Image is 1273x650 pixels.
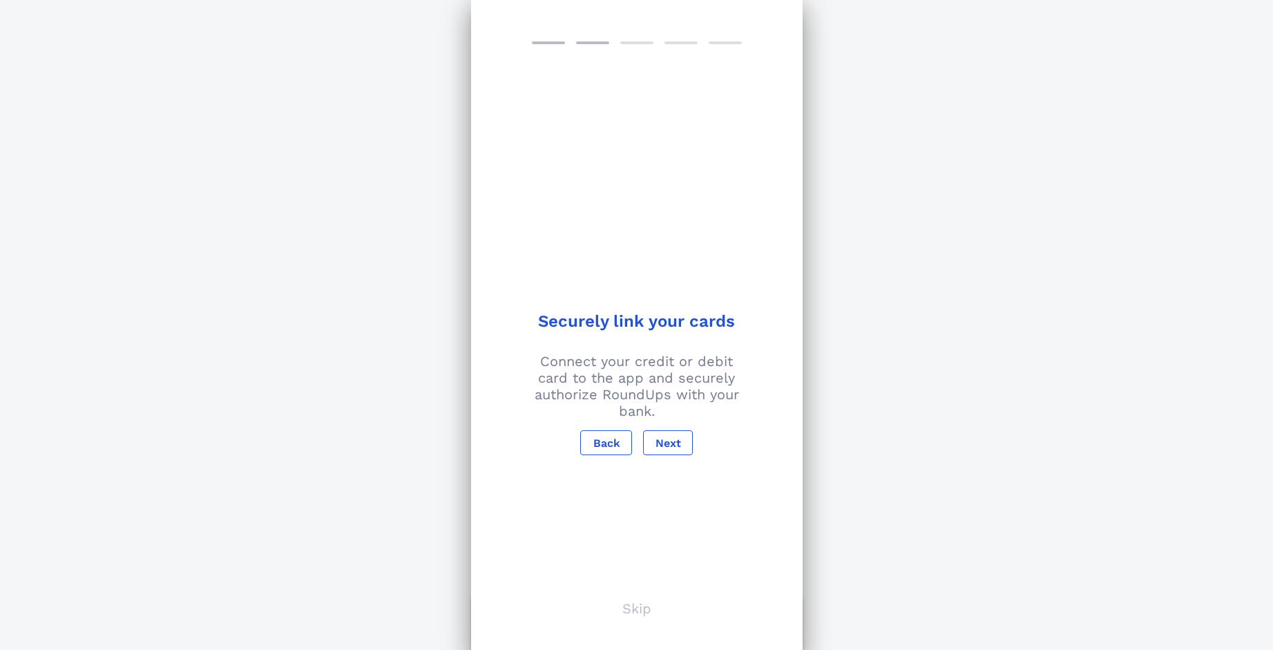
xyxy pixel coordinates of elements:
p: Connect your credit or debit card to the app and securely authorize RoundUps with your bank. [479,353,794,419]
h1: Securely link your cards [490,312,783,331]
button: Next [643,430,693,455]
span: Next [655,437,681,450]
span: Back [592,437,620,450]
p: Skip [622,600,651,617]
button: Back [580,430,631,455]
